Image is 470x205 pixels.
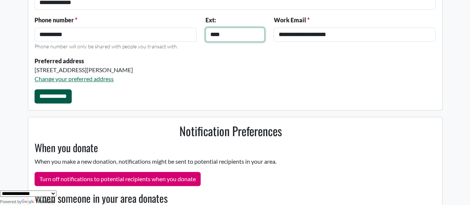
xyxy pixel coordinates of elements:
small: Phone number will only be shared with people you transact with. [35,43,178,49]
h3: When you donate [30,141,431,154]
strong: Preferred address [35,57,84,64]
img: Google Translate [22,199,35,205]
a: Change your preferred address [35,75,114,82]
p: When you make a new donation, notifications might be sent to potential recipients in your area. [30,157,431,166]
label: Phone number [35,16,77,25]
a: Translate [22,199,55,204]
label: Work Email [273,16,309,25]
div: [STREET_ADDRESS][PERSON_NAME] [35,65,265,74]
label: Ext: [205,16,216,25]
button: Turn off notifications to potential recipients when you donate [35,172,201,186]
h2: Notification Preferences [30,124,431,138]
